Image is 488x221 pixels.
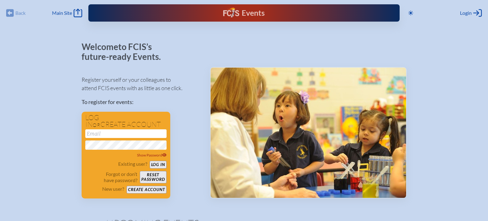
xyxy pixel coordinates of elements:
[460,10,472,16] span: Login
[140,171,166,183] button: Resetpassword
[137,153,167,157] span: Show Password
[52,9,82,17] a: Main Site
[127,186,166,194] button: Create account
[82,98,200,106] p: To register for events:
[118,161,147,167] p: Existing user?
[85,171,138,183] p: Forgot or don’t have password?
[85,114,167,128] h1: Log in create account
[52,10,72,16] span: Main Site
[82,42,168,61] p: Welcome to FCIS’s future-ready Events.
[93,122,100,128] span: or
[150,161,167,169] button: Log in
[102,186,124,192] p: New user?
[85,129,167,138] input: Email
[176,7,312,19] div: FCIS Events — Future ready
[82,76,200,92] p: Register yourself or your colleagues to attend FCIS events with as little as one click.
[211,68,406,198] img: Events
